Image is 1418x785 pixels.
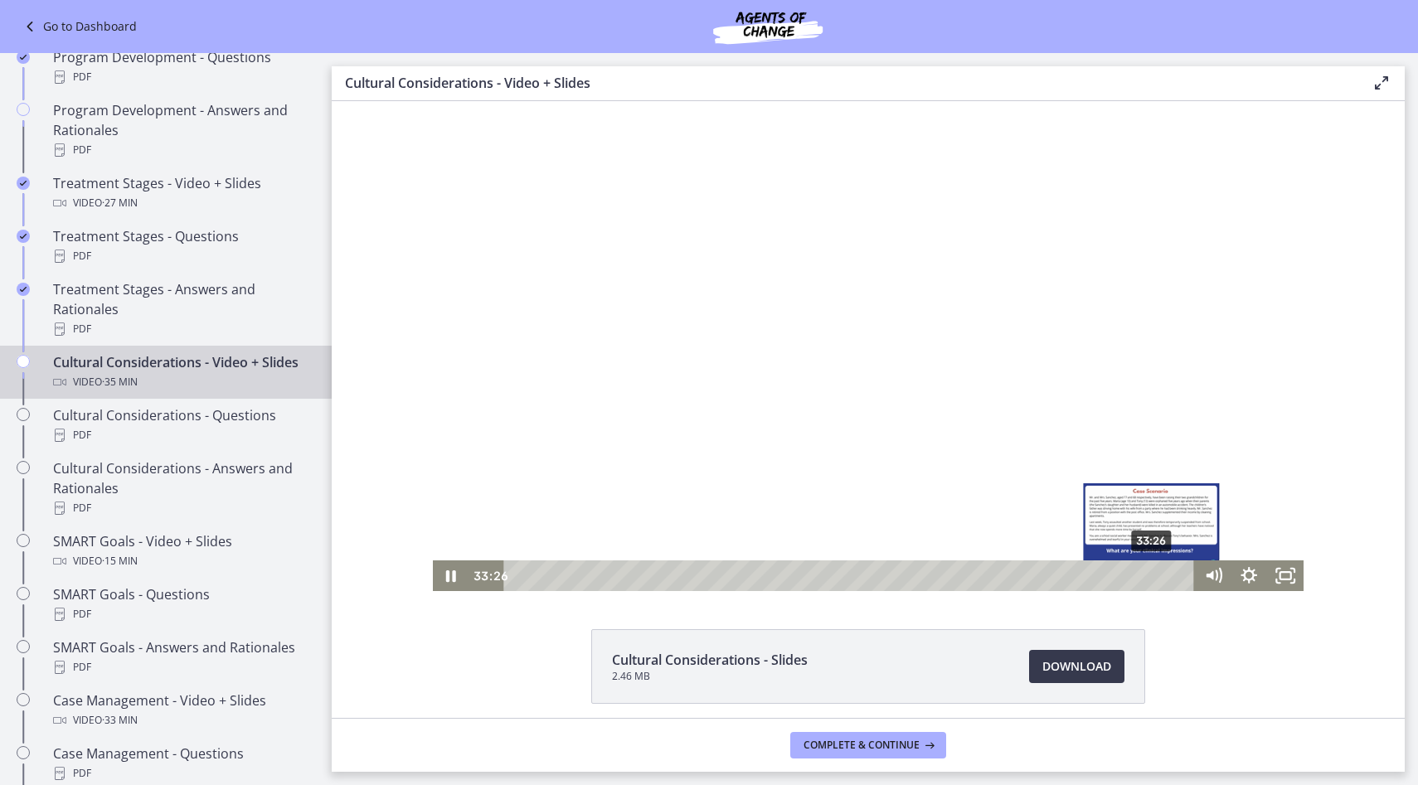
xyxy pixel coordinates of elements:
div: PDF [53,246,312,266]
div: PDF [53,319,312,339]
span: · 35 min [102,372,138,392]
div: Case Management - Questions [53,744,312,783]
div: Treatment Stages - Video + Slides [53,173,312,213]
div: Cultural Considerations - Answers and Rationales [53,458,312,518]
div: Video [53,551,312,571]
i: Completed [17,283,30,296]
div: SMART Goals - Answers and Rationales [53,637,312,677]
div: Video [53,193,312,213]
img: Agents of Change [668,7,867,46]
h3: Cultural Considerations - Video + Slides [345,73,1345,93]
i: Completed [17,230,30,243]
div: PDF [53,140,312,160]
a: Download [1029,650,1124,683]
i: Completed [17,51,30,64]
div: Treatment Stages - Questions [53,226,312,266]
div: Cultural Considerations - Questions [53,405,312,445]
div: PDF [53,604,312,624]
iframe: To enrich screen reader interactions, please activate Accessibility in Grammarly extension settings [332,101,1405,591]
button: Fullscreen [936,459,973,490]
div: Case Management - Video + Slides [53,691,312,730]
div: Treatment Stages - Answers and Rationales [53,279,312,339]
div: Video [53,372,312,392]
div: Cultural Considerations - Video + Slides [53,352,312,392]
a: Go to Dashboard [20,17,137,36]
i: Completed [17,177,30,190]
span: · 27 min [102,193,138,213]
span: Complete & continue [804,739,920,752]
span: 2.46 MB [612,670,808,683]
div: SMART Goals - Questions [53,584,312,624]
button: Complete & continue [790,732,946,758]
div: PDF [53,425,312,445]
span: · 15 min [102,551,138,571]
div: PDF [53,498,312,518]
div: SMART Goals - Video + Slides [53,531,312,571]
button: Mute [863,459,900,490]
div: PDF [53,763,312,783]
button: Show settings menu [900,459,936,490]
div: PDF [53,657,312,677]
span: Cultural Considerations - Slides [612,650,808,670]
div: PDF [53,67,312,87]
div: Program Development - Questions [53,47,312,87]
span: · 33 min [102,710,138,730]
span: Download [1042,657,1111,676]
div: Video [53,710,312,730]
div: Program Development - Answers and Rationales [53,100,312,160]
